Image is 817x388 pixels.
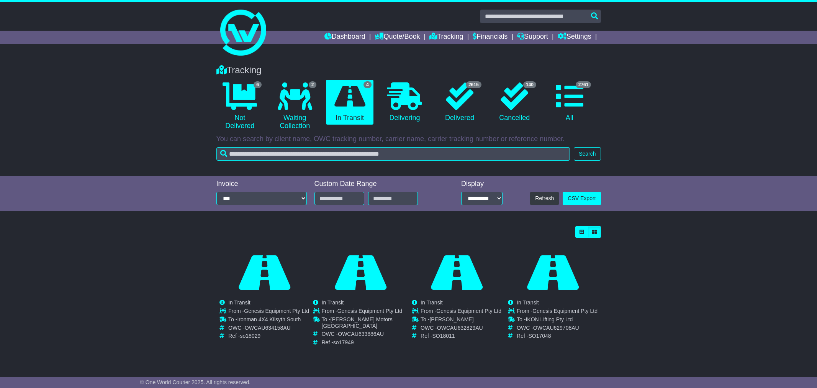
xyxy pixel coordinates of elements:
a: CSV Export [563,192,601,205]
span: Genesis Equipment Pty Ltd [337,308,403,314]
span: 2 [309,81,317,88]
a: 4 In Transit [326,80,373,125]
a: Delivering [381,80,428,125]
td: From - [421,308,501,316]
a: 6 Not Delivered [216,80,264,133]
button: Search [574,147,601,161]
td: From - [228,308,309,316]
span: Genesis Equipment Pty Ltd [244,308,309,314]
div: Tracking [213,65,605,76]
a: Financials [473,31,508,44]
span: © One World Courier 2025. All rights reserved. [140,379,251,385]
td: To - [228,316,309,325]
td: To - [517,316,598,325]
td: Ref - [228,333,309,339]
div: Invoice [216,180,307,188]
button: Refresh [530,192,559,205]
a: Support [517,31,548,44]
td: Ref - [322,339,408,346]
span: so18029 [240,333,260,339]
a: 140 Cancelled [491,80,538,125]
td: OWC - [228,325,309,333]
span: In Transit [228,299,251,306]
span: In Transit [517,299,539,306]
td: OWC - [421,325,501,333]
a: 2615 Delivered [436,80,483,125]
span: In Transit [421,299,443,306]
a: Quote/Book [375,31,420,44]
span: OWCAU634158AU [245,325,291,331]
span: 2761 [576,81,591,88]
td: From - [322,308,408,316]
span: OWCAU632829AU [437,325,483,331]
a: Settings [558,31,591,44]
span: so17949 [333,339,354,345]
span: Genesis Equipment Pty Ltd [436,308,501,314]
span: OWCAU629708AU [533,325,579,331]
td: Ref - [421,333,501,339]
td: To - [322,316,408,331]
a: 2 Waiting Collection [271,80,318,133]
span: [PERSON_NAME] [429,316,473,322]
span: IKON Lifting Pty Ltd [526,316,573,322]
a: Dashboard [324,31,365,44]
span: SO17048 [528,333,551,339]
span: 140 [523,81,536,88]
span: 2615 [466,81,481,88]
td: OWC - [322,331,408,339]
span: OWCAU633886AU [338,331,384,337]
td: Ref - [517,333,598,339]
td: To - [421,316,501,325]
span: [PERSON_NAME] Motors [GEOGRAPHIC_DATA] [322,316,393,329]
a: 2761 All [546,80,593,125]
span: SO18011 [432,333,455,339]
span: Genesis Equipment Pty Ltd [532,308,598,314]
span: Ironman 4X4 Kilsyth South [237,316,301,322]
td: From - [517,308,598,316]
div: Custom Date Range [314,180,437,188]
span: In Transit [322,299,344,306]
span: 4 [363,81,372,88]
p: You can search by client name, OWC tracking number, carrier name, carrier tracking number or refe... [216,135,601,143]
a: Tracking [429,31,463,44]
td: OWC - [517,325,598,333]
div: Display [461,180,503,188]
span: 6 [254,81,262,88]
